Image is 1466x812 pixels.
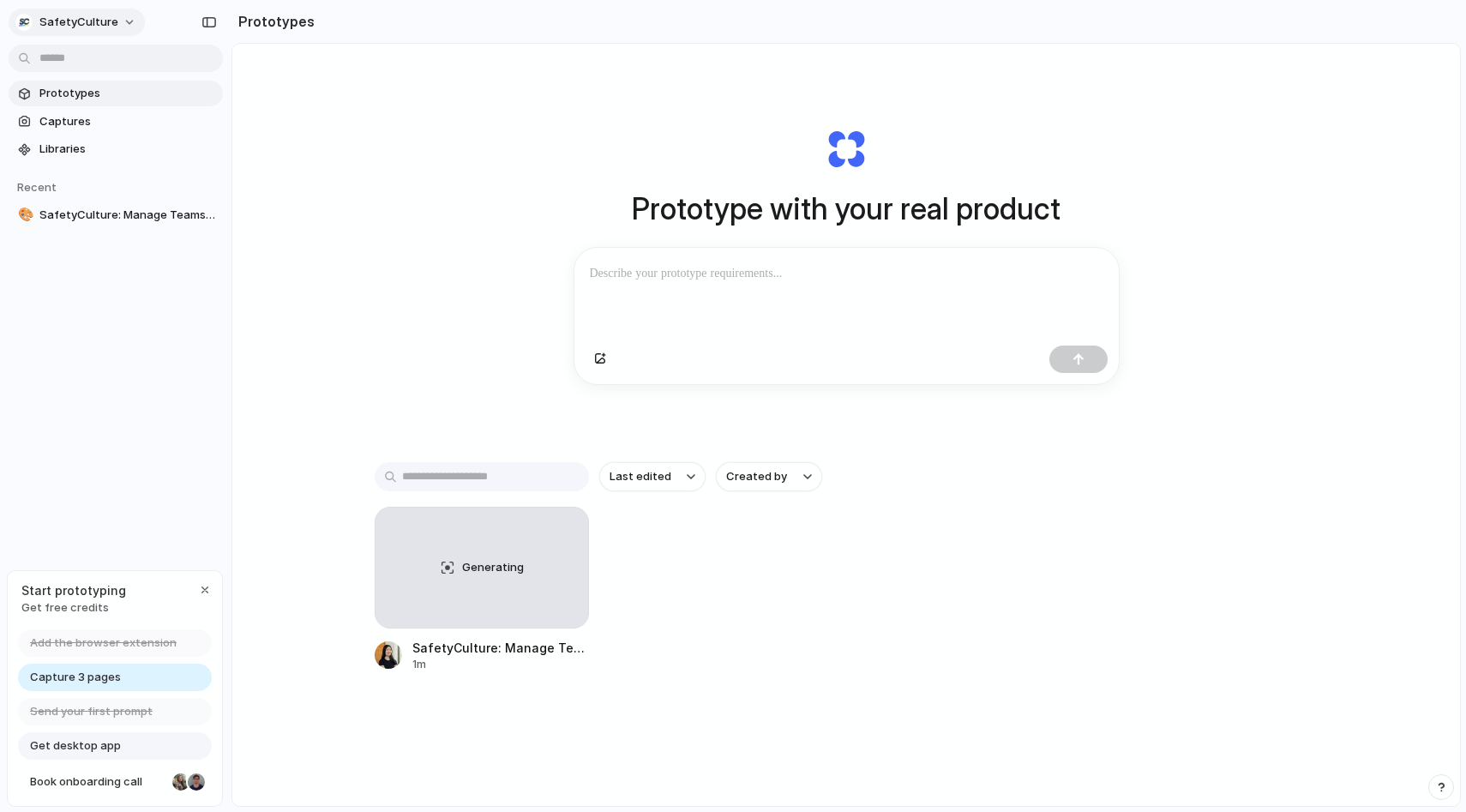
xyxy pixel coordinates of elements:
button: Created by [716,462,822,491]
button: Last edited [599,462,706,491]
a: 🎨SafetyCulture: Manage Teams and Inspection Data | SafetyCulture [9,202,223,228]
span: Send your first prompt [30,703,153,720]
div: Nicole Kubica [171,772,191,792]
div: Christian Iacullo [186,772,207,792]
a: Captures [9,109,223,135]
span: Recent [17,180,57,194]
span: Prototypes [39,85,216,102]
h2: Prototypes [231,11,315,32]
div: 1m [412,657,589,672]
span: Last edited [610,468,671,485]
a: Prototypes [9,81,223,106]
button: SafetyCulture [9,9,145,36]
span: SafetyCulture [39,14,118,31]
span: Libraries [39,141,216,158]
button: 🎨 [15,207,33,224]
div: SafetyCulture: Manage Teams and Inspection Data | SafetyCulture [412,639,589,657]
span: Get free credits [21,599,126,617]
span: Generating [462,559,524,576]
a: Get desktop app [18,732,212,760]
span: Add the browser extension [30,635,177,652]
h1: Prototype with your real product [632,186,1060,232]
span: Get desktop app [30,737,121,755]
span: SafetyCulture: Manage Teams and Inspection Data | SafetyCulture [39,207,216,224]
a: Book onboarding call [18,768,212,796]
span: Start prototyping [21,581,126,599]
span: Created by [726,468,787,485]
span: Book onboarding call [30,773,165,791]
span: Capture 3 pages [30,669,121,686]
div: 🎨 [18,205,30,225]
a: GeneratingSafetyCulture: Manage Teams and Inspection Data | SafetyCulture1m [375,507,589,672]
a: Libraries [9,136,223,162]
span: Captures [39,113,216,130]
